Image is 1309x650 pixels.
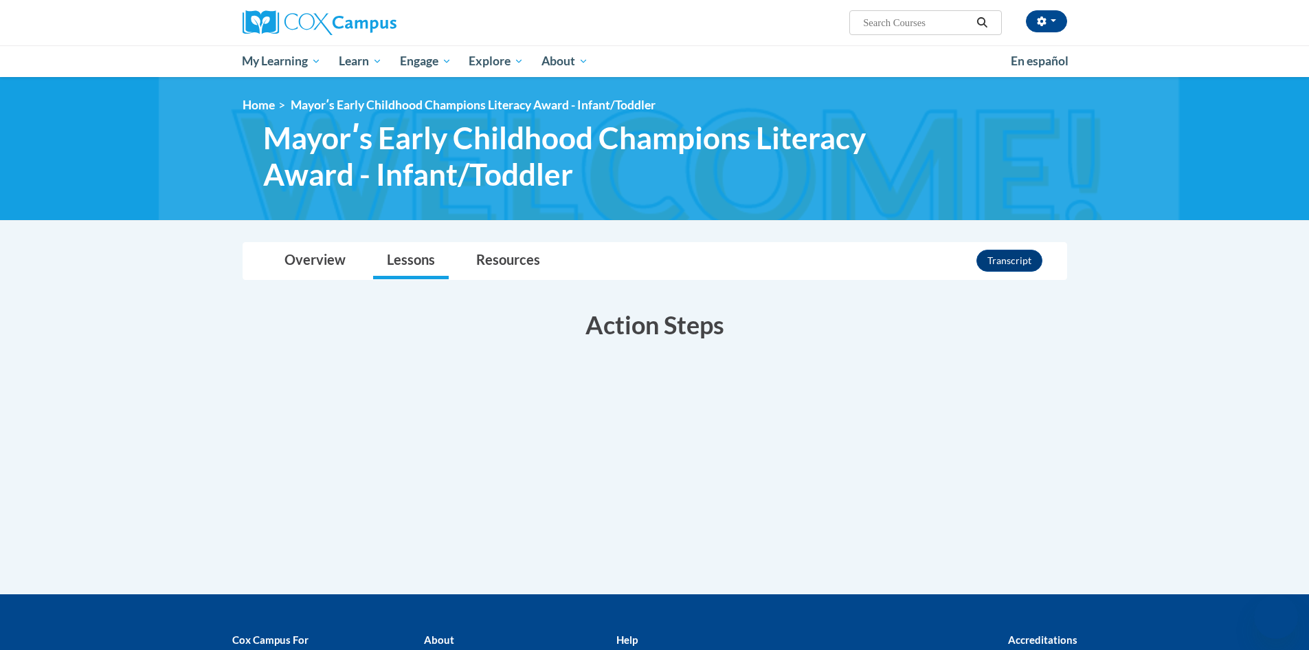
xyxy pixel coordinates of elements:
[1002,47,1077,76] a: En español
[541,53,588,69] span: About
[1026,10,1067,32] button: Account Settings
[1011,54,1069,68] span: En español
[339,53,382,69] span: Learn
[271,243,359,279] a: Overview
[862,14,972,31] input: Search Courses
[243,10,396,35] img: Cox Campus
[330,45,391,77] a: Learn
[462,243,554,279] a: Resources
[1008,633,1077,646] b: Accreditations
[232,633,309,646] b: Cox Campus For
[460,45,533,77] a: Explore
[391,45,460,77] a: Engage
[469,53,524,69] span: Explore
[291,98,656,112] span: Mayorʹs Early Childhood Champions Literacy Award - Infant/Toddler
[243,10,504,35] a: Cox Campus
[400,53,451,69] span: Engage
[1254,595,1298,639] iframe: Button to launch messaging window
[972,14,992,31] button: Search
[222,45,1088,77] div: Main menu
[243,307,1067,342] h3: Action Steps
[976,250,1042,272] button: Transcript
[243,98,275,112] a: Home
[263,120,877,193] span: Mayorʹs Early Childhood Champions Literacy Award - Infant/Toddler
[242,53,321,69] span: My Learning
[616,633,638,646] b: Help
[373,243,449,279] a: Lessons
[234,45,331,77] a: My Learning
[533,45,597,77] a: About
[424,633,454,646] b: About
